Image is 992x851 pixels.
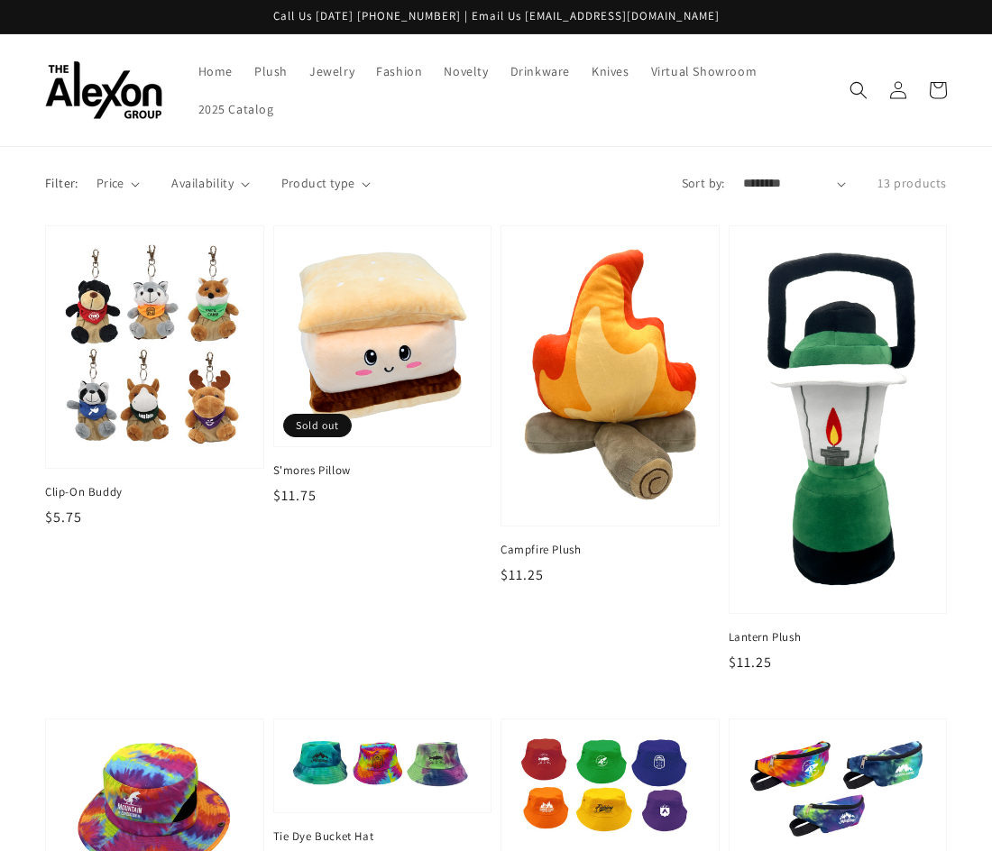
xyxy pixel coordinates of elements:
summary: Availability [171,174,249,193]
span: Tie Dye Bucket Hat [273,828,492,845]
a: Lantern Plush Lantern Plush $11.25 [729,225,948,673]
span: Price [96,174,124,193]
span: Novelty [444,63,488,79]
a: Virtual Showroom [640,52,768,90]
summary: Price [96,174,141,193]
summary: Search [839,70,878,110]
span: Sold out [283,414,352,437]
span: Lantern Plush [729,629,948,645]
span: Product type [281,174,355,193]
span: Clip-On Buddy [45,484,264,500]
p: Filter: [45,174,78,193]
a: Drinkware [500,52,581,90]
img: The Alexon Group [45,61,162,120]
span: $11.75 [273,486,317,505]
label: Sort by: [682,174,725,193]
span: Virtual Showroom [651,63,758,79]
img: Tie Dye Bucket Hat [292,737,473,794]
span: 2025 Catalog [198,101,274,117]
a: Clip-On Buddy Clip-On Buddy $5.75 [45,225,264,528]
a: Home [188,52,243,90]
img: Campfire Plush [519,244,701,508]
a: Jewelry [299,52,365,90]
a: Fashion [365,52,433,90]
a: 2025 Catalog [188,90,285,128]
img: Bucket Hat [519,737,701,840]
span: Knives [592,63,629,79]
img: S'mores Pillow [292,244,473,428]
span: Availability [171,174,234,193]
span: $11.25 [501,565,544,584]
span: Fashion [376,63,422,79]
span: Home [198,63,233,79]
span: Campfire Plush [501,542,720,558]
a: S'mores Pillow S'mores Pillow $11.75 [273,225,492,507]
span: Plush [254,63,288,79]
span: $11.25 [729,653,772,672]
summary: Product type [281,174,371,193]
a: Novelty [433,52,499,90]
a: Knives [581,52,640,90]
a: Plush [243,52,299,90]
span: $5.75 [45,508,82,526]
span: S'mores Pillow [273,462,492,479]
span: Drinkware [510,63,570,79]
img: Lantern Plush [748,244,929,595]
p: 13 products [877,174,947,193]
img: Tie Dye Fanny Pack [748,737,929,844]
span: Jewelry [309,63,354,79]
a: Campfire Plush Campfire Plush $11.25 [501,225,720,586]
img: Clip-On Buddy [64,244,245,450]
